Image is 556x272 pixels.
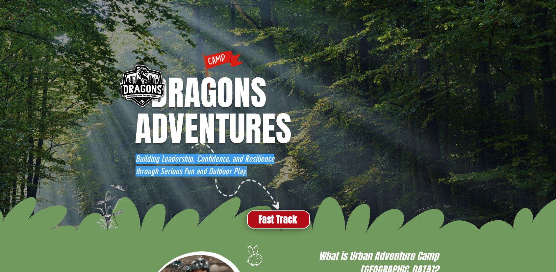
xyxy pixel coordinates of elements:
[135,68,291,154] span: DRAGONS ADVENTURES
[259,213,297,226] span: Fast Track
[247,210,310,229] a: Fast Track
[181,137,291,220] img: DRAGONS DIRECTION LINE.png
[136,154,274,177] span: Building Leadership, Confidence, and Resilience through Serious Fun and Outdoor Play.
[201,49,243,91] img: CAMP FLAG.png
[115,60,168,113] img: DRAGONS LOGO BADGE SINGAPORE.png
[66,185,160,229] img: DRAGON FLY_edited.png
